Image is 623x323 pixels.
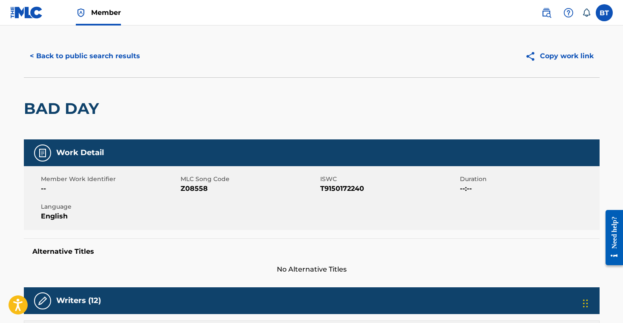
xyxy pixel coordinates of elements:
[56,148,104,158] h5: Work Detail
[24,99,103,118] h2: BAD DAY
[563,8,574,18] img: help
[580,282,623,323] iframe: Chat Widget
[37,296,48,306] img: Writers
[541,8,551,18] img: search
[24,45,146,67] button: < Back to public search results
[91,8,121,17] span: Member
[560,4,577,21] div: Help
[76,8,86,18] img: Top Rightsholder
[599,204,623,272] iframe: Resource Center
[519,45,600,67] button: Copy work link
[24,264,600,275] span: No Alternative Titles
[320,175,458,184] span: ISWC
[320,184,458,194] span: T9150172240
[583,291,588,316] div: Drag
[41,184,178,194] span: --
[538,4,555,21] a: Public Search
[582,8,591,17] div: Notifications
[596,4,613,21] div: User Menu
[181,184,318,194] span: Z08558
[41,211,178,221] span: English
[41,175,178,184] span: Member Work Identifier
[56,296,101,306] h5: Writers (12)
[460,184,597,194] span: --:--
[460,175,597,184] span: Duration
[32,247,591,256] h5: Alternative Titles
[37,148,48,158] img: Work Detail
[525,51,540,62] img: Copy work link
[181,175,318,184] span: MLC Song Code
[10,6,43,19] img: MLC Logo
[41,202,178,211] span: Language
